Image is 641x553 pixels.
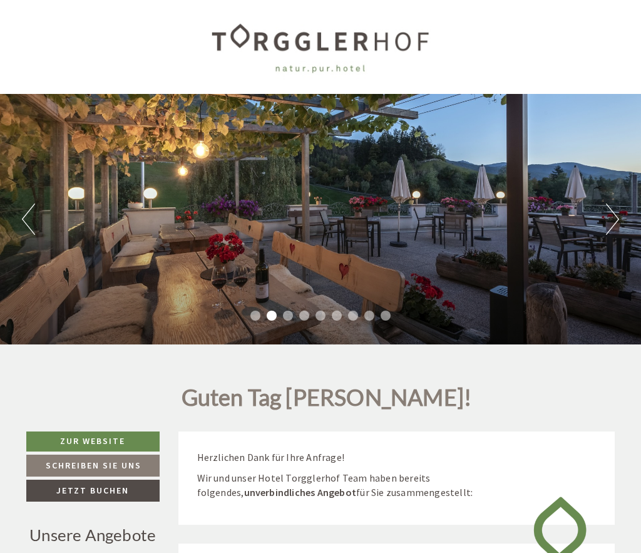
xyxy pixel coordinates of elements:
div: Montag [172,10,227,31]
h1: Guten Tag [PERSON_NAME]! [182,385,472,416]
div: Guten Tag, wie können wir Ihnen helfen? [10,34,205,73]
button: Next [606,204,619,235]
small: 09:29 [19,61,198,70]
a: Schreiben Sie uns [26,455,160,477]
button: Senden [324,330,399,352]
div: Unsere Angebote [26,524,160,547]
a: Zur Website [26,432,160,452]
div: [GEOGRAPHIC_DATA] [19,37,198,47]
p: Herzlichen Dank für Ihre Anfrage! [197,450,597,465]
a: Jetzt buchen [26,480,160,502]
button: Previous [22,204,35,235]
strong: unverbindliches Angebot [244,486,357,499]
p: Wir und unser Hotel Torgglerhof Team haben bereits folgendes, für Sie zusammengestellt: [197,471,597,500]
